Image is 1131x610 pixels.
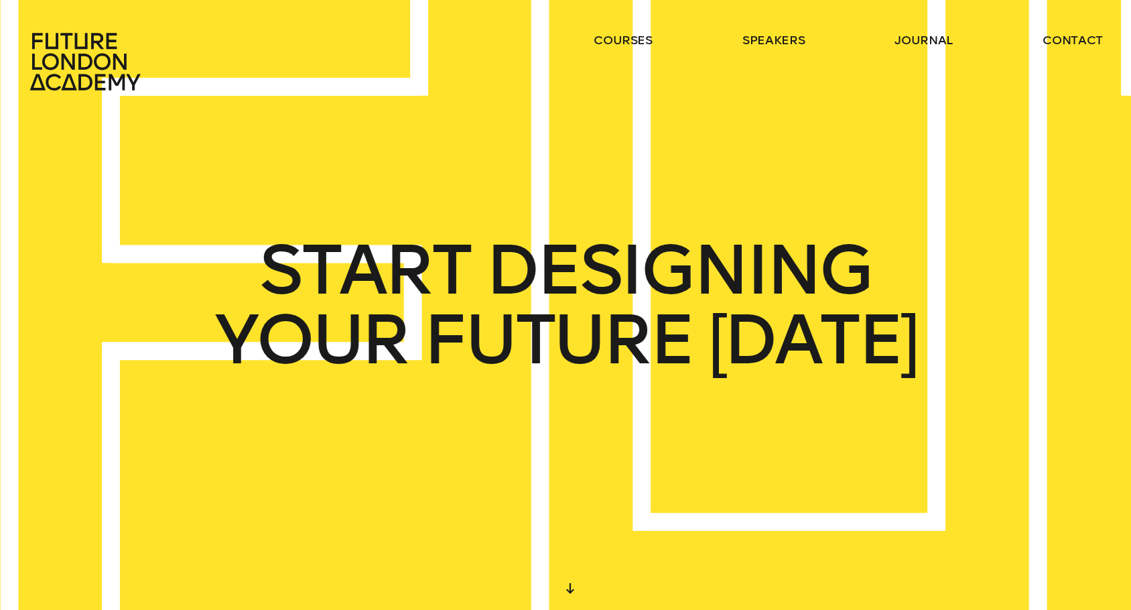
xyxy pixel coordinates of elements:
[894,32,953,48] a: journal
[708,305,917,375] span: [DATE]
[259,235,470,305] span: START
[594,32,653,48] a: courses
[742,32,805,48] a: speakers
[214,305,408,375] span: YOUR
[1043,32,1103,48] a: contact
[423,305,693,375] span: FUTURE
[486,235,872,305] span: DESIGNING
